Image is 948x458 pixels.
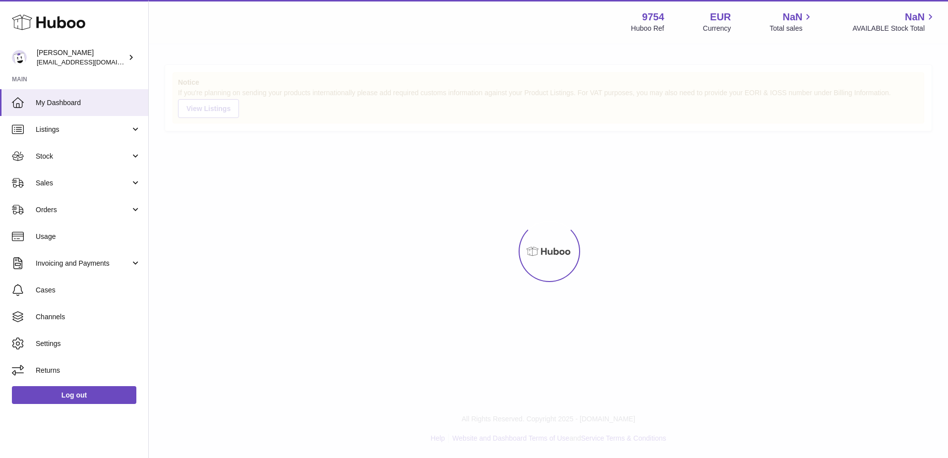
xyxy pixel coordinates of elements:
span: Total sales [770,24,814,33]
span: Stock [36,152,130,161]
span: Sales [36,178,130,188]
span: Orders [36,205,130,215]
div: [PERSON_NAME] [37,48,126,67]
span: NaN [905,10,925,24]
span: AVAILABLE Stock Total [852,24,936,33]
span: [EMAIL_ADDRESS][DOMAIN_NAME] [37,58,146,66]
span: Invoicing and Payments [36,259,130,268]
div: Currency [703,24,731,33]
span: NaN [782,10,802,24]
strong: 9754 [642,10,664,24]
a: NaN Total sales [770,10,814,33]
span: Settings [36,339,141,348]
span: Usage [36,232,141,241]
a: NaN AVAILABLE Stock Total [852,10,936,33]
div: Huboo Ref [631,24,664,33]
span: Returns [36,366,141,375]
span: My Dashboard [36,98,141,108]
span: Listings [36,125,130,134]
a: Log out [12,386,136,404]
img: info@fieldsluxury.london [12,50,27,65]
span: Cases [36,286,141,295]
span: Channels [36,312,141,322]
strong: EUR [710,10,731,24]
